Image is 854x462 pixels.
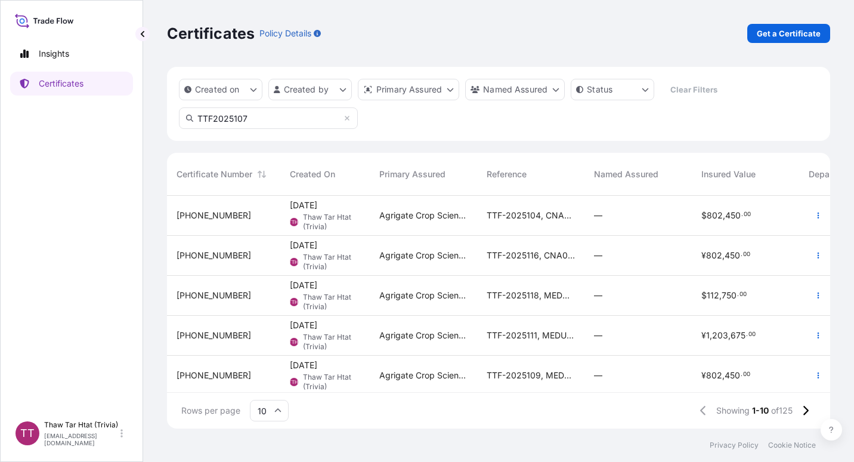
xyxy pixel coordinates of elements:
span: 1 [706,331,710,340]
button: certificateStatus Filter options [571,79,654,100]
span: [PHONE_NUMBER] [177,250,251,261]
span: TTH( [289,336,300,348]
span: , [728,331,731,340]
span: — [594,329,602,341]
span: Showing [716,405,750,417]
p: Certificates [167,24,255,43]
span: Agrigate Crop Sciences Pte. Ltd. [379,289,468,301]
span: 00 [743,252,750,257]
button: Clear Filters [660,80,727,99]
span: [PHONE_NUMBER] [177,210,251,221]
p: Get a Certificate [757,27,821,39]
a: Privacy Policy [710,441,759,450]
p: Named Assured [483,84,547,96]
span: Thaw Tar Htat (Trivia) [303,372,360,392]
span: 00 [739,292,747,297]
span: — [594,210,602,221]
span: ¥ [701,371,706,380]
span: 00 [744,212,751,217]
span: Reference [487,168,527,180]
span: 450 [725,371,740,380]
span: , [710,331,712,340]
p: Certificates [39,78,83,90]
span: TTF-2025116, CNA0278383 [487,250,575,261]
span: [DATE] [290,239,317,251]
span: Thaw Tar Htat (Trivia) [303,212,360,232]
span: 00 [748,332,756,337]
span: TTH( [289,376,300,388]
span: [DATE] [290,359,317,371]
button: Sort [255,167,269,181]
span: . [746,332,748,337]
p: Created on [195,84,240,96]
span: TTF-2025118, MEDUOT125418 [487,289,575,301]
span: TTH( [289,256,300,268]
span: Thaw Tar Htat (Trivia) [303,252,360,272]
span: $ [701,291,707,300]
a: Cookie Notice [768,441,816,450]
span: 675 [731,331,745,340]
span: [PHONE_NUMBER] [177,289,251,301]
span: 802 [706,371,722,380]
span: TTF-2025111, MEDUJL763219 [487,329,575,341]
span: , [722,251,725,260]
span: Agrigate Crop Sciences Pte. Ltd. [379,210,468,221]
span: ¥ [701,251,706,260]
span: Agrigate Crop Sciences Pte. Ltd. [379,329,468,341]
p: Primary Assured [376,84,442,96]
span: 450 [725,211,741,220]
span: TTH( [289,216,300,228]
button: cargoOwner Filter options [465,79,565,100]
span: . [741,252,742,257]
a: Certificates [10,72,133,96]
span: . [741,212,743,217]
span: Departure [809,168,848,180]
span: — [594,289,602,301]
span: [DATE] [290,319,317,331]
span: 802 [707,211,723,220]
span: 802 [706,251,722,260]
p: Insights [39,48,69,60]
span: 203 [712,331,728,340]
span: Named Assured [594,168,658,180]
button: distributor Filter options [358,79,459,100]
span: . [741,372,742,377]
span: $ [701,211,707,220]
span: 112 [707,291,719,300]
span: TTF-2025104, CNA0280432 [487,210,575,221]
span: 750 [722,291,737,300]
span: Agrigate Crop Sciences Pte. Ltd. [379,250,468,261]
span: ¥ [701,331,706,340]
span: — [594,369,602,381]
span: [DATE] [290,279,317,291]
span: Certificate Number [177,168,252,180]
p: [EMAIL_ADDRESS][DOMAIN_NAME] [44,432,118,446]
span: 1-10 [752,405,769,417]
span: TTH( [289,296,300,308]
span: TT [20,427,35,439]
a: Get a Certificate [747,24,830,43]
button: createdOn Filter options [179,79,262,100]
span: Agrigate Crop Sciences Pte. Ltd. [379,369,468,381]
p: Clear Filters [670,84,717,96]
span: , [722,371,725,380]
span: [DATE] [290,199,317,211]
span: Primary Assured [379,168,445,180]
span: Insured Value [701,168,756,180]
p: Created by [284,84,329,96]
span: 450 [725,251,740,260]
a: Insights [10,42,133,66]
input: Search Certificate or Reference... [179,107,358,129]
span: [PHONE_NUMBER] [177,369,251,381]
span: , [723,211,725,220]
span: of 125 [771,405,793,417]
span: . [737,292,739,297]
span: Created On [290,168,335,180]
button: createdBy Filter options [268,79,352,100]
span: [PHONE_NUMBER] [177,329,251,341]
p: Policy Details [259,27,311,39]
p: Thaw Tar Htat (Trivia) [44,420,118,430]
span: Thaw Tar Htat (Trivia) [303,332,360,352]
